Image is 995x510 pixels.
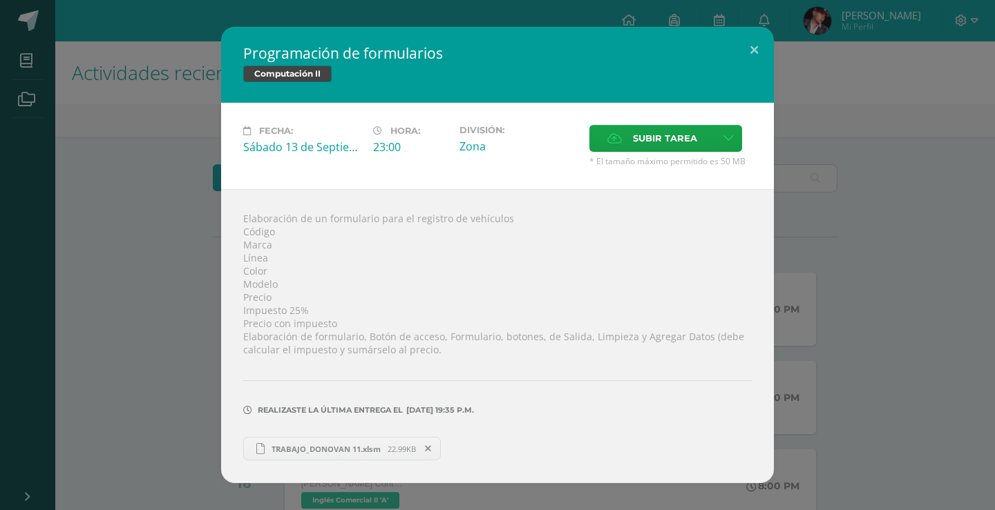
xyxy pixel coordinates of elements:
span: * El tamaño máximo permitido es 50 MB [589,155,752,167]
span: [DATE] 19:35 p.m. [403,410,474,411]
span: Fecha: [259,126,293,136]
div: Zona [459,139,578,154]
button: Close (Esc) [735,27,774,74]
span: Subir tarea [633,126,697,151]
span: TRABAJO_DONOVAN 11.xlsm [265,444,388,454]
span: Remover entrega [417,441,440,456]
div: 23:00 [373,139,448,155]
span: Hora: [390,126,420,136]
h2: Programación de formularios [243,43,752,63]
a: TRABAJO_DONOVAN 11.xlsm 22.99KB [243,437,441,460]
label: División: [459,125,578,135]
div: Elaboración de un formulario para el registro de vehículos Código Marca Línea Color Modelo Precio... [221,189,774,483]
span: Computación II [243,66,332,82]
span: Realizaste la última entrega el [258,405,403,415]
div: Sábado 13 de Septiembre [243,139,362,155]
span: 22.99KB [388,444,416,454]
